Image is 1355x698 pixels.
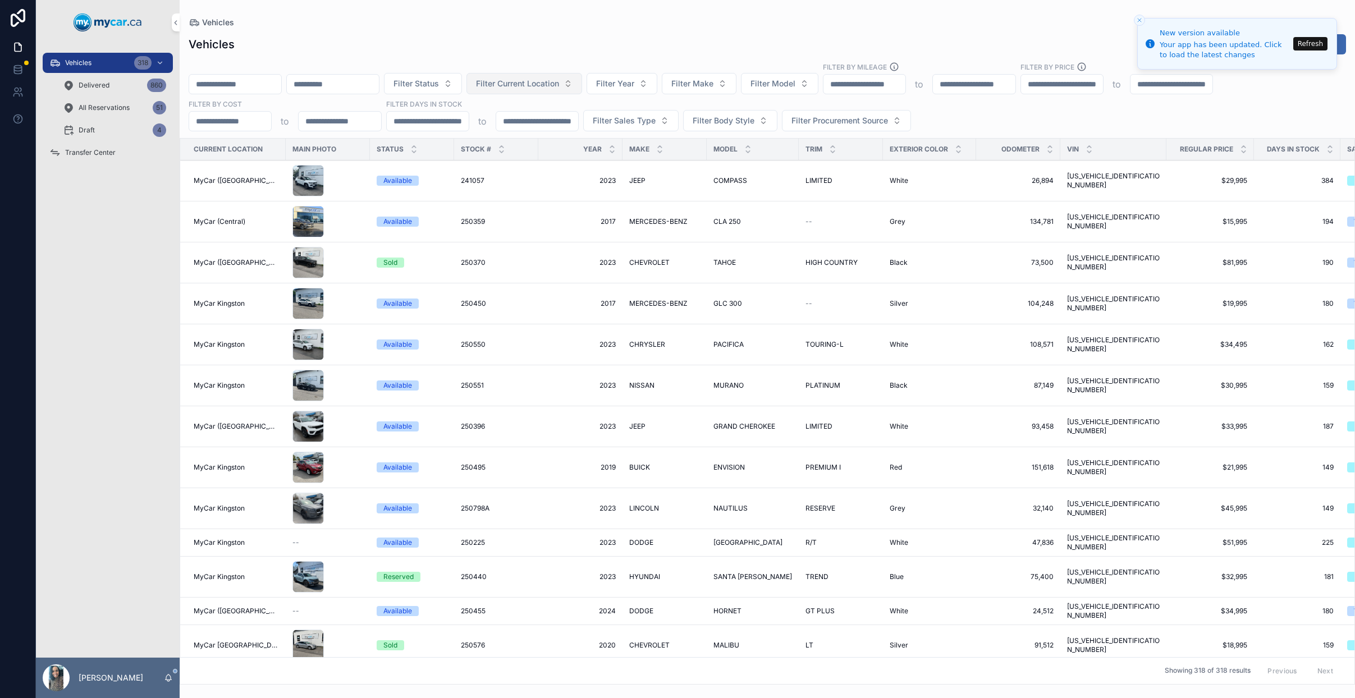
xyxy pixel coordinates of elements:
a: 180 [1261,299,1334,308]
a: 47,836 [983,538,1054,547]
a: Available [377,380,447,391]
span: 250495 [461,463,486,472]
span: 250551 [461,381,484,390]
span: Filter Year [596,78,634,89]
a: Available [377,339,447,350]
span: 87,149 [983,381,1054,390]
span: White [890,422,908,431]
span: JEEP [629,176,646,185]
a: 2023 [545,422,616,431]
a: LINCOLN [629,504,700,513]
span: 159 [1261,381,1334,390]
div: scrollable content [36,45,180,177]
span: Filter Sales Type [593,115,656,126]
a: [US_VEHICLE_IDENTIFICATION_NUMBER] [1067,499,1160,517]
span: Filter Body Style [693,115,754,126]
div: Available [383,176,412,186]
span: -- [292,538,299,547]
span: 26,894 [983,176,1054,185]
a: TREND [805,572,876,581]
a: 2023 [545,258,616,267]
div: Sold [383,258,397,268]
a: 187 [1261,422,1334,431]
a: White [890,176,969,185]
a: [US_VEHICLE_IDENTIFICATION_NUMBER] [1067,336,1160,353]
a: -- [805,217,876,226]
span: MERCEDES-BENZ [629,299,688,308]
span: Grey [890,504,905,513]
span: $30,995 [1173,381,1247,390]
a: 2023 [545,381,616,390]
span: MERCEDES-BENZ [629,217,688,226]
span: Draft [79,126,95,135]
span: MyCar Kingston [194,381,245,390]
a: JEEP [629,422,700,431]
img: App logo [74,13,142,31]
a: MyCar Kingston [194,504,279,513]
span: TOURING-L [805,340,844,349]
span: 250370 [461,258,486,267]
a: Available [377,176,447,186]
button: Select Button [683,110,777,131]
a: HYUNDAI [629,572,700,581]
div: Available [383,380,412,391]
a: JEEP [629,176,700,185]
a: MyCar (Central) [194,217,279,226]
span: White [890,340,908,349]
a: 194 [1261,217,1334,226]
span: LIMITED [805,422,832,431]
span: $19,995 [1173,299,1247,308]
span: 250798A [461,504,489,513]
span: RESERVE [805,504,835,513]
span: [GEOGRAPHIC_DATA] [713,538,782,547]
span: LIMITED [805,176,832,185]
a: 250551 [461,381,532,390]
span: MyCar (Central) [194,217,245,226]
a: 162 [1261,340,1334,349]
a: 250370 [461,258,532,267]
a: 104,248 [983,299,1054,308]
a: 134,781 [983,217,1054,226]
a: BUICK [629,463,700,472]
span: NISSAN [629,381,654,390]
a: 250359 [461,217,532,226]
a: 2023 [545,572,616,581]
span: Filter Current Location [476,78,559,89]
a: NISSAN [629,381,700,390]
span: 2019 [545,463,616,472]
div: Available [383,462,412,472]
a: [US_VEHICLE_IDENTIFICATION_NUMBER] [1067,254,1160,272]
a: Available [377,421,447,431]
a: $33,995 [1173,422,1247,431]
a: Available [377,538,447,548]
a: MyCar Kingston [194,572,279,581]
a: NAUTILUS [713,504,792,513]
button: Select Button [583,110,679,131]
a: All Reservations51 [56,98,173,118]
a: Grey [890,217,969,226]
span: MURANO [713,381,744,390]
a: 2017 [545,299,616,308]
span: BUICK [629,463,650,472]
label: Filter By Mileage [823,62,887,72]
span: HIGH COUNTRY [805,258,858,267]
a: [US_VEHICLE_IDENTIFICATION_NUMBER] [1067,376,1160,394]
a: White [890,538,969,547]
a: CLA 250 [713,217,792,226]
span: Black [890,381,908,390]
a: 2023 [545,504,616,513]
span: $21,995 [1173,463,1247,472]
span: $15,995 [1173,217,1247,226]
span: -- [805,299,812,308]
a: Available [377,299,447,309]
a: MERCEDES-BENZ [629,217,700,226]
span: PREMIUM I [805,463,841,472]
span: 250396 [461,422,485,431]
a: $34,495 [1173,340,1247,349]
